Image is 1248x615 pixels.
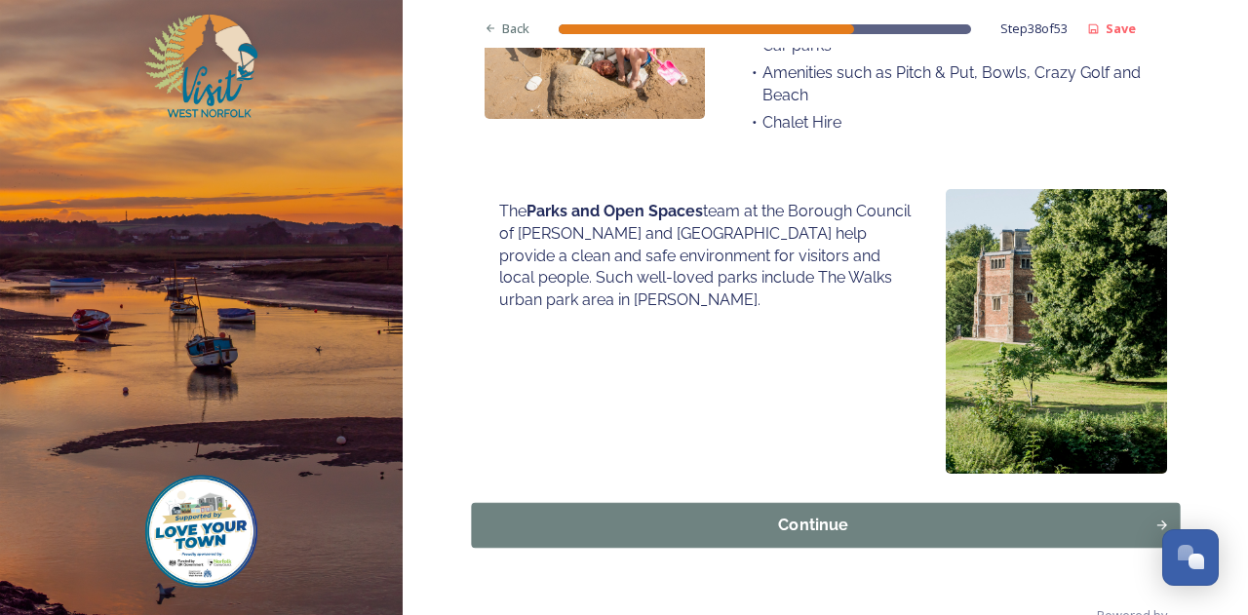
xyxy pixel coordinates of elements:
[1000,19,1068,38] span: Step 38 of 53
[1162,529,1219,586] button: Open Chat
[471,502,1180,547] button: Continue
[502,19,529,38] span: Back
[499,201,912,312] p: The team at the Borough Council of [PERSON_NAME] and [GEOGRAPHIC_DATA] help provide a clean and s...
[1106,19,1136,37] strong: Save
[739,62,1151,106] li: Amenities such as Pitch & Put, Bowls, Crazy Golf and Beach
[739,112,1151,135] li: Chalet Hire
[482,514,1144,537] div: Continue
[526,202,703,220] strong: Parks and Open Spaces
